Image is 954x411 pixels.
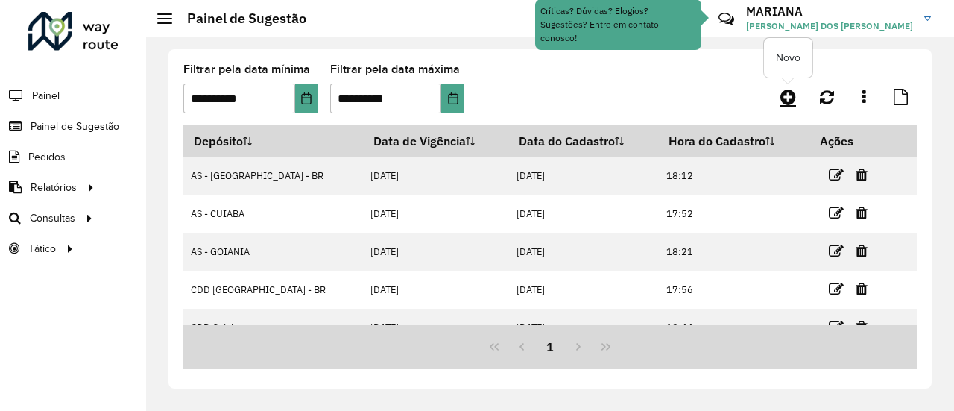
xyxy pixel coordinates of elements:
[829,203,844,223] a: Editar
[829,241,844,261] a: Editar
[856,203,868,223] a: Excluir
[363,309,508,347] td: [DATE]
[28,241,56,257] span: Tático
[31,119,119,134] span: Painel de Sugestão
[658,309,809,347] td: 18:44
[809,125,899,157] th: Ações
[183,271,363,309] td: CDD [GEOGRAPHIC_DATA] - BR
[183,309,363,347] td: CDD Cuiaba
[508,271,658,309] td: [DATE]
[508,125,658,157] th: Data do Cadastro
[856,241,868,261] a: Excluir
[183,195,363,233] td: AS - CUIABA
[508,195,658,233] td: [DATE]
[330,60,460,78] label: Filtrar pela data máxima
[183,233,363,271] td: AS - GOIANIA
[658,271,809,309] td: 17:56
[536,333,564,361] button: 1
[746,4,913,19] h3: MARIANA
[183,60,310,78] label: Filtrar pela data mínima
[829,279,844,299] a: Editar
[508,233,658,271] td: [DATE]
[856,317,868,337] a: Excluir
[363,157,508,195] td: [DATE]
[658,195,809,233] td: 17:52
[658,233,809,271] td: 18:21
[710,3,742,35] a: Contato Rápido
[363,195,508,233] td: [DATE]
[658,157,809,195] td: 18:12
[28,149,66,165] span: Pedidos
[363,233,508,271] td: [DATE]
[363,125,508,157] th: Data de Vigência
[856,279,868,299] a: Excluir
[183,157,363,195] td: AS - [GEOGRAPHIC_DATA] - BR
[658,125,809,157] th: Hora do Cadastro
[295,84,318,113] button: Choose Date
[508,309,658,347] td: [DATE]
[764,38,812,78] div: Novo
[172,10,306,27] h2: Painel de Sugestão
[441,84,464,113] button: Choose Date
[363,271,508,309] td: [DATE]
[183,125,363,157] th: Depósito
[746,19,913,33] span: [PERSON_NAME] DOS [PERSON_NAME]
[508,157,658,195] td: [DATE]
[829,317,844,337] a: Editar
[32,88,60,104] span: Painel
[30,210,75,226] span: Consultas
[829,165,844,185] a: Editar
[31,180,77,195] span: Relatórios
[856,165,868,185] a: Excluir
